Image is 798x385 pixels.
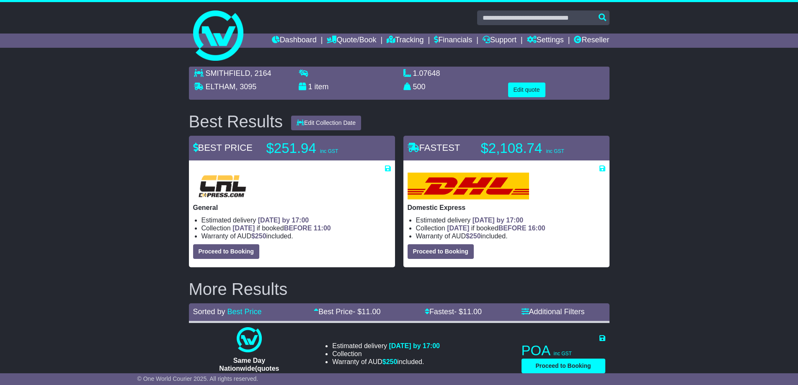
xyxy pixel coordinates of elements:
[308,83,312,91] span: 1
[291,116,361,130] button: Edit Collection Date
[413,83,426,91] span: 500
[314,225,331,232] span: 11:00
[193,173,252,199] img: CRL: General
[193,204,391,212] p: General
[327,34,376,48] a: Quote/Book
[232,225,255,232] span: [DATE]
[546,148,564,154] span: inc GST
[266,140,371,157] p: $251.94
[454,307,482,316] span: - $
[255,233,266,240] span: 250
[527,34,564,48] a: Settings
[353,307,380,316] span: - $
[408,173,529,199] img: DHL: Domestic Express
[522,359,605,373] button: Proceed to Booking
[447,225,545,232] span: if booked
[483,34,517,48] a: Support
[362,307,380,316] span: 11.00
[258,217,309,224] span: [DATE] by 17:00
[389,342,440,349] span: [DATE] by 17:00
[251,233,266,240] span: $
[251,69,271,78] span: , 2164
[413,69,440,78] span: 1.07648
[408,204,605,212] p: Domestic Express
[447,225,469,232] span: [DATE]
[137,375,258,382] span: © One World Courier 2025. All rights reserved.
[473,217,524,224] span: [DATE] by 17:00
[237,327,262,352] img: One World Courier: Same Day Nationwide(quotes take 0.5-1 hour)
[193,244,259,259] button: Proceed to Booking
[227,307,262,316] a: Best Price
[416,232,605,240] li: Warranty of AUD included.
[235,83,256,91] span: , 3095
[206,83,236,91] span: ELTHAM
[332,342,440,350] li: Estimated delivery
[408,142,460,153] span: FASTEST
[416,224,605,232] li: Collection
[284,225,312,232] span: BEFORE
[193,307,225,316] span: Sorted by
[201,224,391,232] li: Collection
[387,34,424,48] a: Tracking
[320,148,338,154] span: inc GST
[416,216,605,224] li: Estimated delivery
[314,307,380,316] a: Best Price- $11.00
[315,83,329,91] span: item
[434,34,472,48] a: Financials
[201,216,391,224] li: Estimated delivery
[508,83,545,97] button: Edit quote
[332,358,440,366] li: Warranty of AUD included.
[470,233,481,240] span: 250
[386,358,398,365] span: 250
[193,142,253,153] span: BEST PRICE
[382,358,398,365] span: $
[219,357,279,380] span: Same Day Nationwide(quotes take 0.5-1 hour)
[185,112,287,131] div: Best Results
[498,225,527,232] span: BEFORE
[522,307,585,316] a: Additional Filters
[574,34,609,48] a: Reseller
[463,307,482,316] span: 11.00
[201,232,391,240] li: Warranty of AUD included.
[481,140,586,157] p: $2,108.74
[522,342,605,359] p: POA
[332,350,440,358] li: Collection
[528,225,545,232] span: 16:00
[272,34,317,48] a: Dashboard
[425,307,482,316] a: Fastest- $11.00
[466,233,481,240] span: $
[408,244,474,259] button: Proceed to Booking
[554,351,572,357] span: inc GST
[232,225,331,232] span: if booked
[206,69,251,78] span: SMITHFIELD
[189,280,609,298] h2: More Results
